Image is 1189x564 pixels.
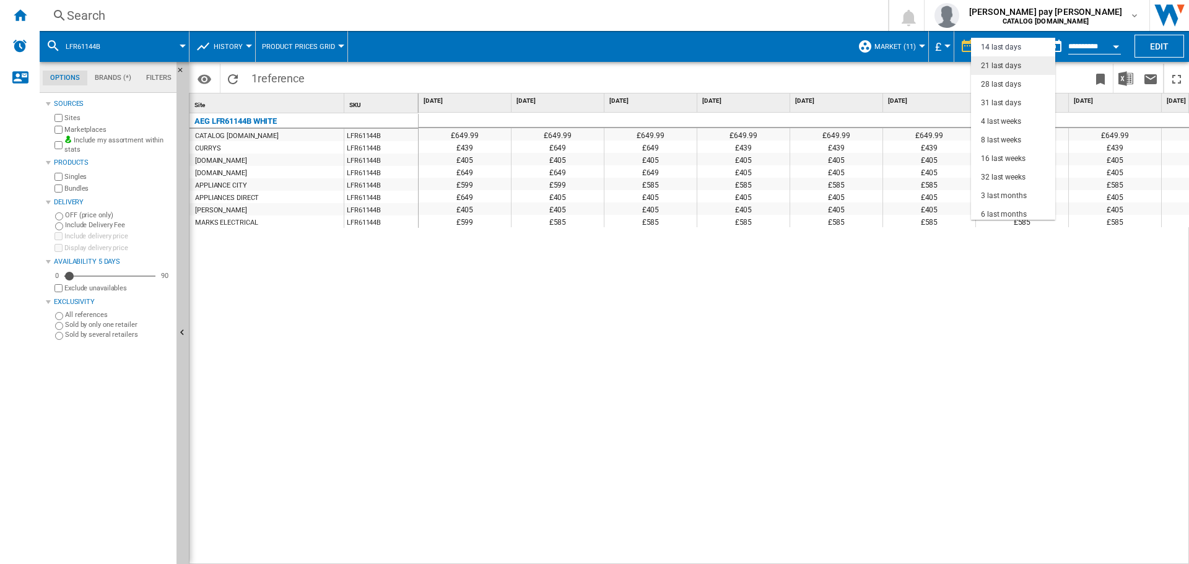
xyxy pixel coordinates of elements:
[981,98,1021,108] div: 31 last days
[981,154,1026,164] div: 16 last weeks
[981,209,1027,220] div: 6 last months
[981,135,1021,145] div: 8 last weeks
[981,172,1026,183] div: 32 last weeks
[981,79,1021,90] div: 28 last days
[981,42,1021,53] div: 14 last days
[981,61,1021,71] div: 21 last days
[981,191,1027,201] div: 3 last months
[981,116,1021,127] div: 4 last weeks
